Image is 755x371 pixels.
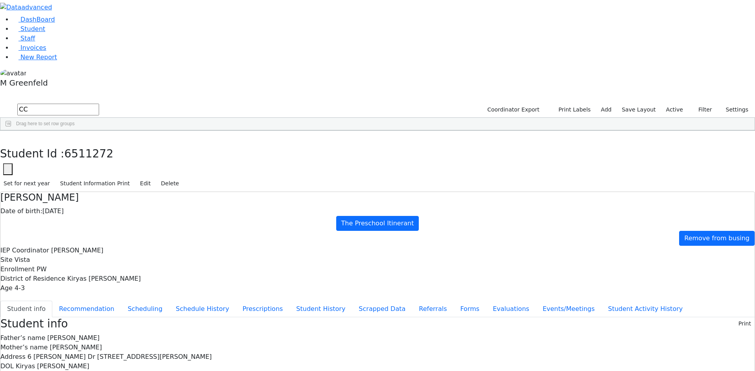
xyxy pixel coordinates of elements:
[0,246,49,255] label: IEP Coordinator
[688,104,716,116] button: Filter
[716,104,752,116] button: Settings
[0,352,26,362] label: Address
[536,301,601,317] button: Events/Meetings
[0,283,13,293] label: Age
[16,121,75,126] span: Drag here to set row groups
[0,274,65,283] label: District of Residence
[67,275,141,282] span: Kiryas [PERSON_NAME]
[336,216,419,231] a: The Preschool Itinerant
[13,44,46,51] a: Invoices
[0,207,755,216] div: [DATE]
[13,35,35,42] a: Staff
[482,104,543,116] button: Coordinator Export
[618,104,659,116] button: Save Layout
[549,104,594,116] button: Print Labels
[236,301,290,317] button: Prescriptions
[51,247,103,254] span: [PERSON_NAME]
[663,104,687,116] label: Active
[37,265,46,273] span: PW
[13,53,57,61] a: New Report
[679,231,755,246] a: Remove from busing
[17,104,99,115] input: Search
[157,177,182,190] button: Delete
[0,265,35,274] label: Enrollment
[0,301,52,317] button: Student info
[0,255,13,265] label: Site
[13,16,55,23] a: DashBoard
[0,207,42,216] label: Date of birth:
[352,301,412,317] button: Scrapped Data
[169,301,236,317] button: Schedule History
[684,234,749,242] span: Remove from busing
[50,344,102,351] span: [PERSON_NAME]
[20,25,45,33] span: Student
[0,343,48,352] label: Mother’s name
[13,25,45,33] a: Student
[64,147,114,160] span: 6511272
[52,301,121,317] button: Recommendation
[735,318,755,330] button: Print
[57,177,133,190] button: Student Information Print
[28,353,212,360] span: 6 [PERSON_NAME] Dr [STREET_ADDRESS][PERSON_NAME]
[412,301,453,317] button: Referrals
[289,301,352,317] button: Student History
[453,301,486,317] button: Forms
[486,301,536,317] button: Evaluations
[20,16,55,23] span: DashBoard
[16,362,89,370] span: Kiryas [PERSON_NAME]
[15,284,25,292] span: 4-3
[47,334,99,342] span: [PERSON_NAME]
[20,53,57,61] span: New Report
[121,301,169,317] button: Scheduling
[601,301,689,317] button: Student Activity History
[0,333,45,343] label: Father’s name
[0,362,14,371] label: DOL
[0,317,68,331] h3: Student info
[20,35,35,42] span: Staff
[0,192,755,203] h4: [PERSON_NAME]
[136,177,154,190] button: Edit
[20,44,46,51] span: Invoices
[597,104,615,116] a: Add
[15,256,30,263] span: Vista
